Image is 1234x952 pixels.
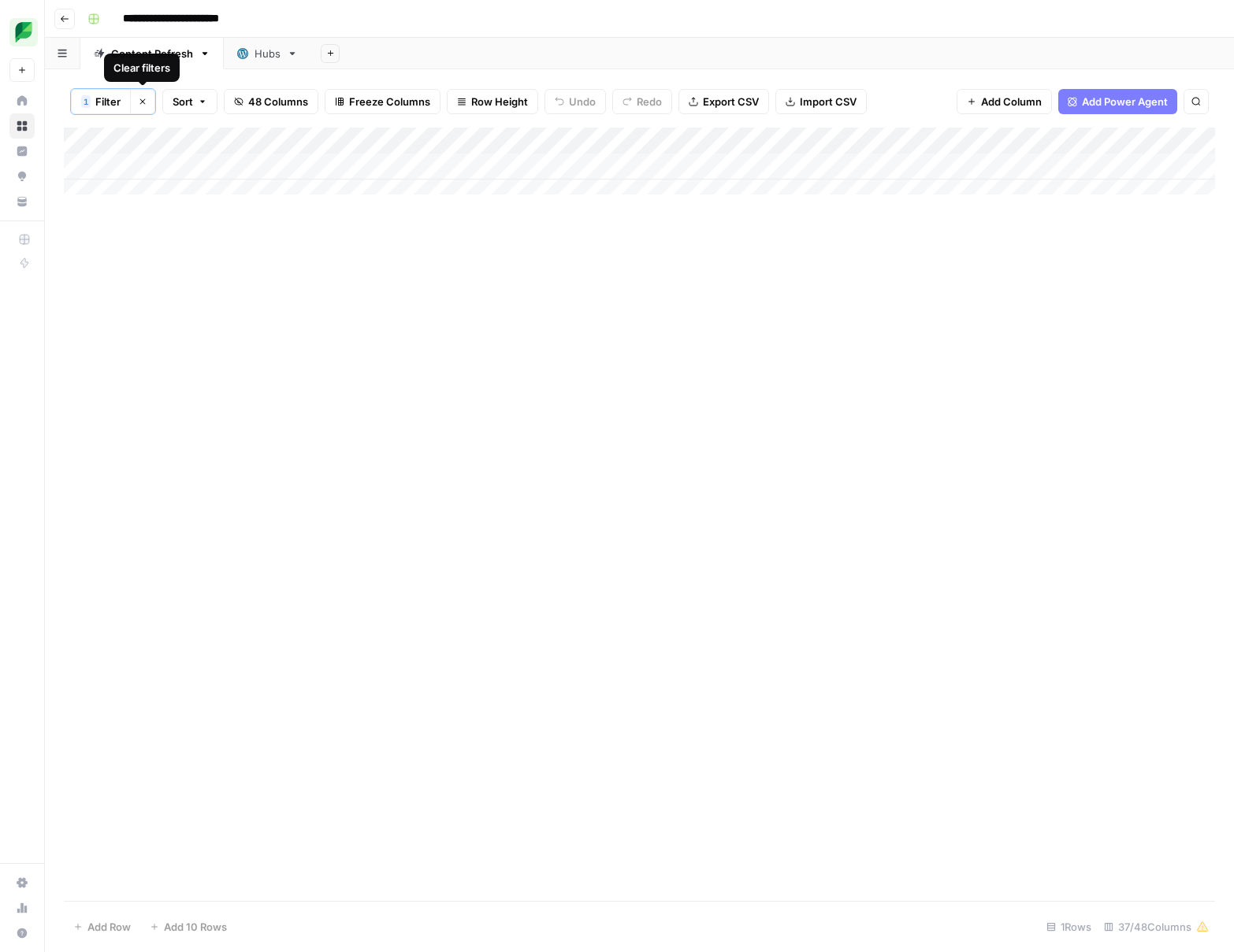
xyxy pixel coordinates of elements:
a: Browse [9,113,35,139]
button: Add Row [64,914,140,939]
button: Import CSV [775,89,867,114]
button: Add Power Agent [1058,89,1177,114]
button: Help + Support [9,921,35,946]
span: Add Column [981,94,1042,109]
span: Redo [637,94,662,109]
a: Content Refresh [80,38,224,69]
button: Add 10 Rows [140,914,236,939]
img: SproutSocial Logo [9,18,38,46]
button: Add Column [957,89,1052,114]
button: Undo [545,89,606,114]
button: Sort [162,89,217,114]
span: 1 [84,95,88,108]
span: 48 Columns [248,94,308,109]
span: Import CSV [800,94,857,109]
span: Row Height [471,94,528,109]
a: Usage [9,895,35,921]
button: Redo [612,89,672,114]
button: 1Filter [71,89,130,114]
span: Export CSV [703,94,759,109]
span: Freeze Columns [349,94,430,109]
span: Sort [173,94,193,109]
span: Add 10 Rows [164,919,227,935]
div: Hubs [255,46,281,61]
span: Filter [95,94,121,109]
div: Content Refresh [111,46,193,61]
span: Add Power Agent [1082,94,1168,109]
a: Insights [9,139,35,164]
a: Home [9,88,35,113]
div: 1 [81,95,91,108]
span: Undo [569,94,596,109]
button: Freeze Columns [325,89,440,114]
div: 37/48 Columns [1098,914,1215,939]
button: 48 Columns [224,89,318,114]
a: Settings [9,870,35,895]
button: Workspace: SproutSocial [9,13,35,52]
a: Hubs [224,38,311,69]
a: Your Data [9,189,35,214]
span: Add Row [87,919,131,935]
button: Export CSV [678,89,769,114]
a: Opportunities [9,164,35,189]
div: 1 Rows [1040,914,1098,939]
button: Row Height [447,89,538,114]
